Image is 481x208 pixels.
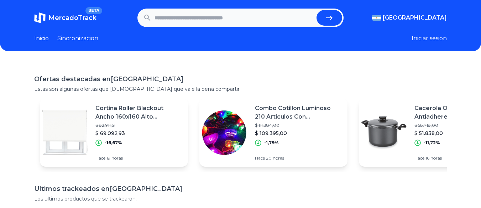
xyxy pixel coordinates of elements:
[372,14,447,22] button: [GEOGRAPHIC_DATA]
[199,98,347,167] a: Featured imageCombo Cotillon Luminoso 210 Articulos Con Rompecocos Led$ 111.384,00$ 109.395,00-1,...
[34,74,447,84] h1: Ofertas destacadas en [GEOGRAPHIC_DATA]
[34,12,46,24] img: MercadoTrack
[85,7,102,14] span: BETA
[34,12,96,24] a: MercadoTrackBETA
[34,184,447,194] h1: Ultimos trackeados en [GEOGRAPHIC_DATA]
[34,34,49,43] a: Inicio
[40,98,188,167] a: Featured imageCortina Roller Blackout Ancho 160x160 Alto Cobertura Total$ 82.911,51$ 69.092,93-16...
[34,85,447,93] p: Estas son algunas ofertas que [DEMOGRAPHIC_DATA] que vale la pena compartir.
[34,195,447,202] p: Los ultimos productos que se trackearon.
[95,130,182,137] p: $ 69.092,93
[48,14,96,22] span: MercadoTrack
[105,140,122,146] p: -16,67%
[424,140,440,146] p: -11,72%
[40,108,90,157] img: Featured image
[95,104,182,121] p: Cortina Roller Blackout Ancho 160x160 Alto Cobertura Total
[255,130,342,137] p: $ 109.395,00
[412,34,447,43] button: Iniciar sesion
[255,104,342,121] p: Combo Cotillon Luminoso 210 Articulos Con Rompecocos Led
[383,14,447,22] span: [GEOGRAPHIC_DATA]
[57,34,98,43] a: Sincronizacion
[359,108,409,157] img: Featured image
[199,108,249,157] img: Featured image
[372,15,381,21] img: Argentina
[264,140,279,146] p: -1,79%
[255,155,342,161] p: Hace 20 horas
[95,123,182,128] p: $ 82.911,51
[95,155,182,161] p: Hace 19 horas
[255,123,342,128] p: $ 111.384,00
